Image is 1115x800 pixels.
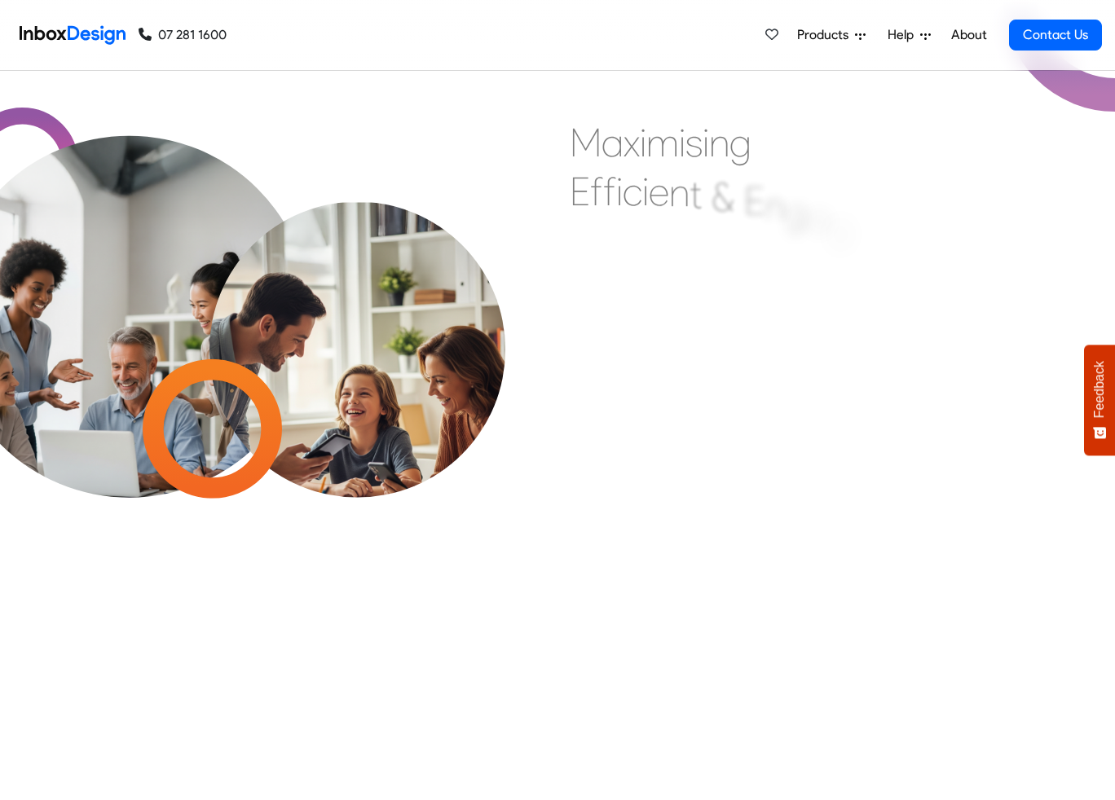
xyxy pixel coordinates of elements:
div: n [765,181,785,230]
div: g [729,118,751,167]
div: e [851,210,871,259]
div: a [807,193,829,242]
div: f [590,167,603,216]
img: parents_with_child.png [173,202,542,571]
div: Maximising Efficient & Engagement, Connecting Schools, Families, and Students. [570,118,965,363]
div: c [623,167,642,216]
span: Products [797,25,855,45]
div: g [785,187,807,235]
div: E [744,176,765,225]
div: e [649,167,669,216]
div: E [570,167,590,216]
div: x [624,118,640,167]
a: 07 281 1600 [139,25,227,45]
span: Help [888,25,920,45]
a: Contact Us [1009,20,1102,51]
div: i [642,167,649,216]
div: & [712,172,734,221]
div: n [709,118,729,167]
a: Help [881,19,937,51]
div: g [829,201,851,250]
div: a [602,118,624,167]
a: About [946,19,991,51]
div: m [646,118,679,167]
div: i [616,167,623,216]
button: Feedback - Show survey [1084,345,1115,455]
div: M [570,118,602,167]
div: t [690,169,702,218]
div: i [703,118,709,167]
div: i [679,118,685,167]
div: n [669,168,690,217]
a: Products [791,19,872,51]
span: Feedback [1092,361,1107,418]
div: f [603,167,616,216]
div: s [685,118,703,167]
div: i [640,118,646,167]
